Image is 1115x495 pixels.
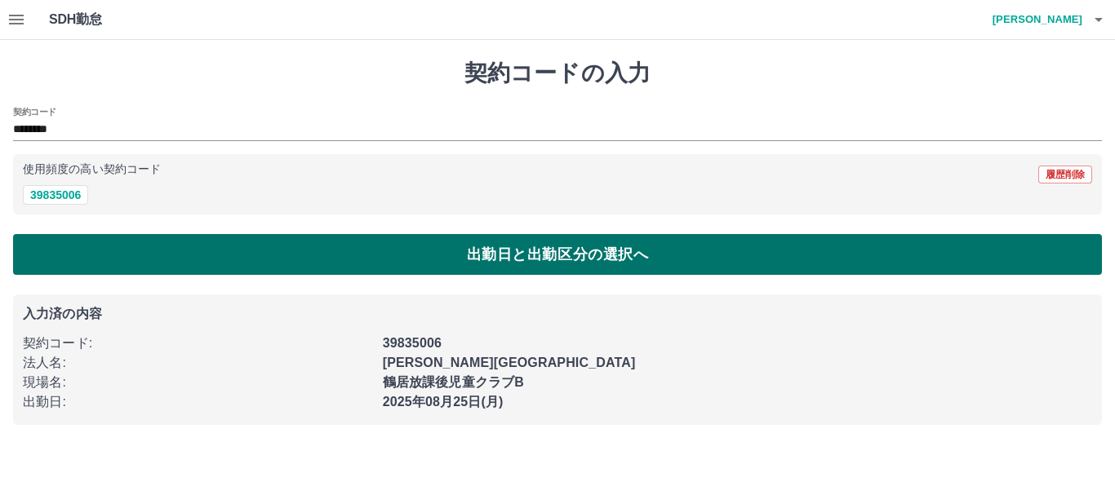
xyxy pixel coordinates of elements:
button: 履歴削除 [1038,166,1092,183]
p: 出勤日 : [23,392,373,412]
b: 鶴居放課後児童クラブB [383,375,524,389]
h2: 契約コード [13,105,56,118]
button: 39835006 [23,185,88,205]
p: 契約コード : [23,334,373,353]
p: 入力済の内容 [23,307,1092,320]
p: 使用頻度の高い契約コード [23,164,161,175]
p: 法人名 : [23,353,373,373]
b: 2025年08月25日(月) [383,395,504,409]
h1: 契約コードの入力 [13,60,1102,87]
p: 現場名 : [23,373,373,392]
b: [PERSON_NAME][GEOGRAPHIC_DATA] [383,356,636,369]
button: 出勤日と出勤区分の選択へ [13,234,1102,275]
b: 39835006 [383,336,442,350]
